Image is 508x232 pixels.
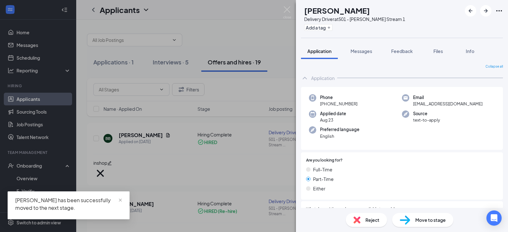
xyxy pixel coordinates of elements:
[320,110,346,117] span: Applied date
[480,5,491,17] button: ArrowRight
[306,157,343,163] span: Are you looking for?
[306,206,395,212] span: What days of the week are you available to work?
[304,16,405,22] div: Delivery Driver at 501 - [PERSON_NAME] Stream 1
[320,126,359,133] span: Preferred language
[365,216,379,223] span: Reject
[413,101,483,107] span: [EMAIL_ADDRESS][DOMAIN_NAME]
[485,64,503,69] span: Collapse all
[391,48,413,54] span: Feedback
[433,48,443,54] span: Files
[301,74,309,82] svg: ChevronUp
[311,75,335,81] div: Application
[413,117,440,123] span: text-to-apply
[320,101,358,107] span: [PHONE_NUMBER]
[467,7,474,15] svg: ArrowLeftNew
[320,94,358,101] span: Phone
[313,185,325,192] span: Either
[327,26,331,30] svg: Plus
[413,94,483,101] span: Email
[320,133,359,139] span: English
[495,7,503,15] svg: Ellipses
[15,196,122,212] div: [PERSON_NAME] has been successfully moved to the next stage.
[482,7,490,15] svg: ArrowRight
[465,5,476,17] button: ArrowLeftNew
[307,48,331,54] span: Application
[304,24,332,31] button: PlusAdd a tag
[313,176,334,182] span: Part-Time
[486,210,502,226] div: Open Intercom Messenger
[304,5,370,16] h1: [PERSON_NAME]
[320,117,346,123] span: Aug 23
[466,48,474,54] span: Info
[351,48,372,54] span: Messages
[313,166,332,173] span: Full-Time
[118,198,123,202] span: close
[415,216,446,223] span: Move to stage
[413,110,440,117] span: Source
